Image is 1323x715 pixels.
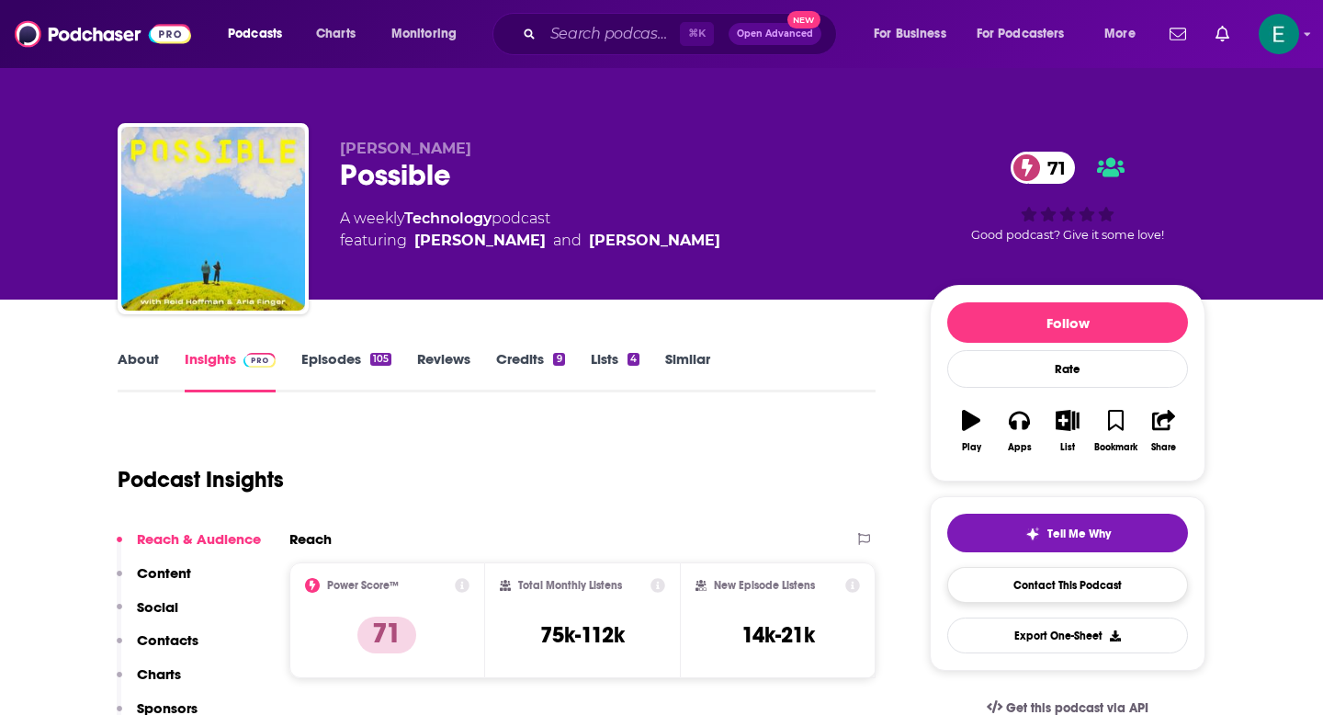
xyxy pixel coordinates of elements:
h2: Total Monthly Listens [518,579,622,592]
button: Apps [995,398,1043,464]
span: featuring [340,230,720,252]
h2: Power Score™ [327,579,399,592]
h2: Reach [289,530,332,548]
span: For Podcasters [977,21,1065,47]
span: For Business [874,21,946,47]
button: Social [117,598,178,632]
button: Contacts [117,631,198,665]
p: 71 [357,617,416,653]
button: open menu [379,19,481,49]
button: Reach & Audience [117,530,261,564]
h3: 14k-21k [741,621,815,649]
button: open menu [861,19,969,49]
p: Social [137,598,178,616]
input: Search podcasts, credits, & more... [543,19,680,49]
div: [PERSON_NAME] [589,230,720,252]
a: Show notifications dropdown [1208,18,1237,50]
span: Good podcast? Give it some love! [971,228,1164,242]
div: Apps [1008,442,1032,453]
span: Charts [316,21,356,47]
img: Possible [121,127,305,311]
h2: New Episode Listens [714,579,815,592]
img: User Profile [1259,14,1299,54]
button: open menu [215,19,306,49]
a: InsightsPodchaser Pro [185,350,276,392]
a: Show notifications dropdown [1162,18,1193,50]
div: A weekly podcast [340,208,720,252]
p: Contacts [137,631,198,649]
img: Podchaser Pro [243,353,276,368]
div: [PERSON_NAME] [414,230,546,252]
a: About [118,350,159,392]
button: List [1044,398,1091,464]
span: New [787,11,820,28]
button: Follow [947,302,1188,343]
span: More [1104,21,1136,47]
button: Content [117,564,191,598]
span: Monitoring [391,21,457,47]
div: 9 [553,353,564,366]
span: ⌘ K [680,22,714,46]
img: tell me why sparkle [1025,527,1040,541]
span: Tell Me Why [1047,527,1111,541]
a: Charts [304,19,367,49]
p: Content [137,564,191,582]
a: Similar [665,350,710,392]
button: Bookmark [1091,398,1139,464]
span: and [553,230,582,252]
button: Share [1140,398,1188,464]
span: Logged in as ellien [1259,14,1299,54]
div: Play [962,442,981,453]
span: 71 [1029,152,1075,184]
h3: 75k-112k [540,621,625,649]
div: 71Good podcast? Give it some love! [930,140,1205,254]
h1: Podcast Insights [118,466,284,494]
button: Export One-Sheet [947,618,1188,653]
button: Charts [117,665,181,699]
button: open menu [965,19,1091,49]
a: Technology [404,210,492,227]
button: tell me why sparkleTell Me Why [947,514,1188,552]
p: Reach & Audience [137,530,261,548]
button: Show profile menu [1259,14,1299,54]
div: Search podcasts, credits, & more... [510,13,854,55]
span: Podcasts [228,21,282,47]
a: Lists4 [591,350,639,392]
div: Share [1151,442,1176,453]
button: Open AdvancedNew [729,23,821,45]
a: Reviews [417,350,470,392]
img: Podchaser - Follow, Share and Rate Podcasts [15,17,191,51]
div: 105 [370,353,391,366]
button: Play [947,398,995,464]
div: Rate [947,350,1188,388]
a: Credits9 [496,350,564,392]
a: Episodes105 [301,350,391,392]
a: 71 [1011,152,1075,184]
a: Contact This Podcast [947,567,1188,603]
div: Bookmark [1094,442,1137,453]
button: open menu [1091,19,1159,49]
span: Open Advanced [737,29,813,39]
div: List [1060,442,1075,453]
div: 4 [628,353,639,366]
p: Charts [137,665,181,683]
span: [PERSON_NAME] [340,140,471,157]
